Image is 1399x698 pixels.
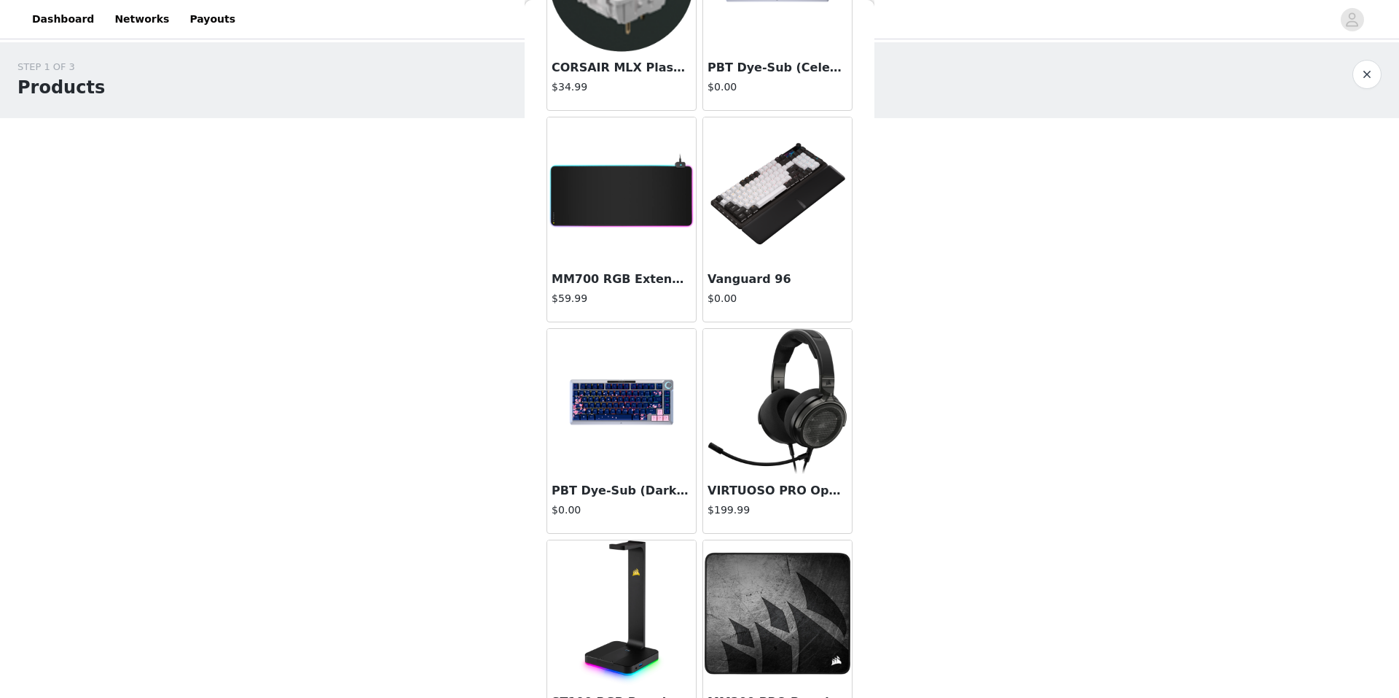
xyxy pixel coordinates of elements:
h4: $0.00 [708,291,847,306]
h3: MM700 RGB Extended Mouse Pad [552,271,691,288]
h3: VIRTUOSO PRO Open Back Streaming/Gaming Headset [708,482,847,500]
div: avatar [1345,8,1359,31]
a: Payouts [181,3,244,36]
h4: $59.99 [552,291,691,306]
h3: PBT Dye-Sub (Celestial) [708,59,847,77]
a: Dashboard [23,3,103,36]
h4: $0.00 [552,503,691,518]
h4: $34.99 [552,80,691,95]
img: MM700 RGB Extended Mouse Pad [549,117,694,263]
h1: Products [17,74,105,101]
a: Networks [106,3,178,36]
h3: Vanguard 96 [708,271,847,288]
h4: $199.99 [708,503,847,518]
h4: $0.00 [708,80,847,95]
img: VIRTUOSO PRO Open Back Streaming/Gaming Headset [705,329,850,475]
h3: CORSAIR MLX Plasma Switch Pack (35x) [552,59,691,77]
img: Vanguard 96 [705,117,850,263]
img: ST100 RGB Premium Headset Stand [549,540,694,686]
div: STEP 1 OF 3 [17,60,105,74]
img: MM300 PRO Premium Spill-Proof Cloth Gaming Mouse Pad [705,540,850,686]
h3: PBT Dye-Sub (Dark Cherry) [552,482,691,500]
img: PBT Dye-Sub (Dark Cherry) [547,346,696,458]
